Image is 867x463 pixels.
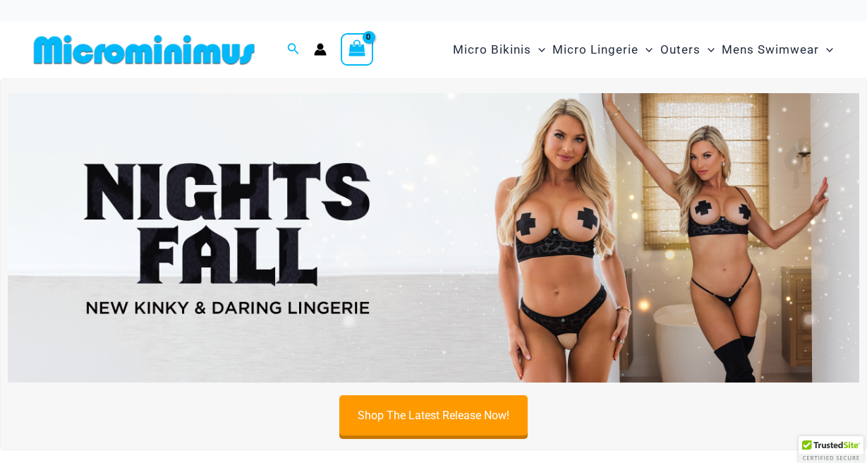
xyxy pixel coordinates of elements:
[453,32,531,68] span: Micro Bikinis
[449,28,549,71] a: Micro BikinisMenu ToggleMenu Toggle
[28,34,260,66] img: MM SHOP LOGO FLAT
[638,32,653,68] span: Menu Toggle
[287,41,300,59] a: Search icon link
[447,26,839,73] nav: Site Navigation
[8,93,859,383] img: Night's Fall Silver Leopard Pack
[718,28,837,71] a: Mens SwimwearMenu ToggleMenu Toggle
[722,32,819,68] span: Mens Swimwear
[660,32,701,68] span: Outers
[549,28,656,71] a: Micro LingerieMenu ToggleMenu Toggle
[799,436,863,463] div: TrustedSite Certified
[314,43,327,56] a: Account icon link
[339,395,528,435] a: Shop The Latest Release Now!
[531,32,545,68] span: Menu Toggle
[341,33,373,66] a: View Shopping Cart, empty
[819,32,833,68] span: Menu Toggle
[701,32,715,68] span: Menu Toggle
[552,32,638,68] span: Micro Lingerie
[657,28,718,71] a: OutersMenu ToggleMenu Toggle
